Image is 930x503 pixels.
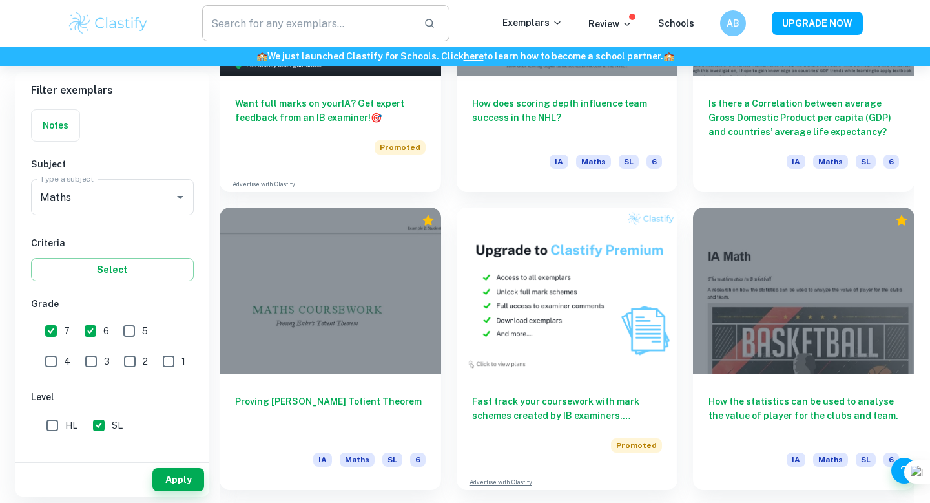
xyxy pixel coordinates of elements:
[813,155,848,169] span: Maths
[588,17,632,31] p: Review
[67,10,149,36] img: Clastify logo
[457,208,678,374] img: Thumbnail
[375,140,426,155] span: Promoted
[65,418,77,433] span: HL
[470,478,532,487] a: Advertise with Clastify
[340,453,375,467] span: Maths
[658,18,694,28] a: Schools
[472,394,663,423] h6: Fast track your coursework with mark schemes created by IB examiners. Upgrade now
[31,157,194,171] h6: Subject
[464,51,484,61] a: here
[646,155,662,169] span: 6
[112,418,123,433] span: SL
[619,155,639,169] span: SL
[693,208,914,490] a: How the statistics can be used to analyse the value of player for the clubs and team.IAMathsSL6
[726,16,741,30] h6: AB
[232,180,295,189] a: Advertise with Clastify
[313,453,332,467] span: IA
[104,354,110,369] span: 3
[64,324,70,338] span: 7
[708,394,899,437] h6: How the statistics can be used to analyse the value of player for the clubs and team.
[856,155,876,169] span: SL
[891,458,917,484] button: Help and Feedback
[235,394,426,437] h6: Proving [PERSON_NAME] Totient Theorem
[181,354,185,369] span: 1
[720,10,746,36] button: AB
[895,214,908,227] div: Premium
[787,155,805,169] span: IA
[3,49,927,63] h6: We just launched Clastify for Schools. Click to learn how to become a school partner.
[472,96,663,139] h6: How does scoring depth influence team success in the NHL?
[663,51,674,61] span: 🏫
[40,173,94,184] label: Type a subject
[31,297,194,311] h6: Grade
[171,188,189,206] button: Open
[422,214,435,227] div: Premium
[708,96,899,139] h6: Is there a Correlation between average Gross Domestic Product per capita (GDP) and countries’ ave...
[142,324,148,338] span: 5
[202,5,413,41] input: Search for any exemplars...
[31,454,194,468] h6: Session
[103,324,109,338] span: 6
[143,354,148,369] span: 2
[611,438,662,453] span: Promoted
[576,155,611,169] span: Maths
[550,155,568,169] span: IA
[382,453,402,467] span: SL
[371,112,382,123] span: 🎯
[883,155,899,169] span: 6
[772,12,863,35] button: UPGRADE NOW
[410,453,426,467] span: 6
[813,453,848,467] span: Maths
[64,354,70,369] span: 4
[220,208,441,490] a: Proving [PERSON_NAME] Totient TheoremIAMathsSL6
[256,51,267,61] span: 🏫
[31,258,194,281] button: Select
[32,110,79,141] button: Notes
[31,236,194,250] h6: Criteria
[31,390,194,404] h6: Level
[235,96,426,125] h6: Want full marks on your IA ? Get expert feedback from an IB examiner!
[856,453,876,467] span: SL
[787,453,805,467] span: IA
[152,468,204,491] button: Apply
[15,72,209,109] h6: Filter exemplars
[883,453,899,467] span: 6
[502,16,563,30] p: Exemplars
